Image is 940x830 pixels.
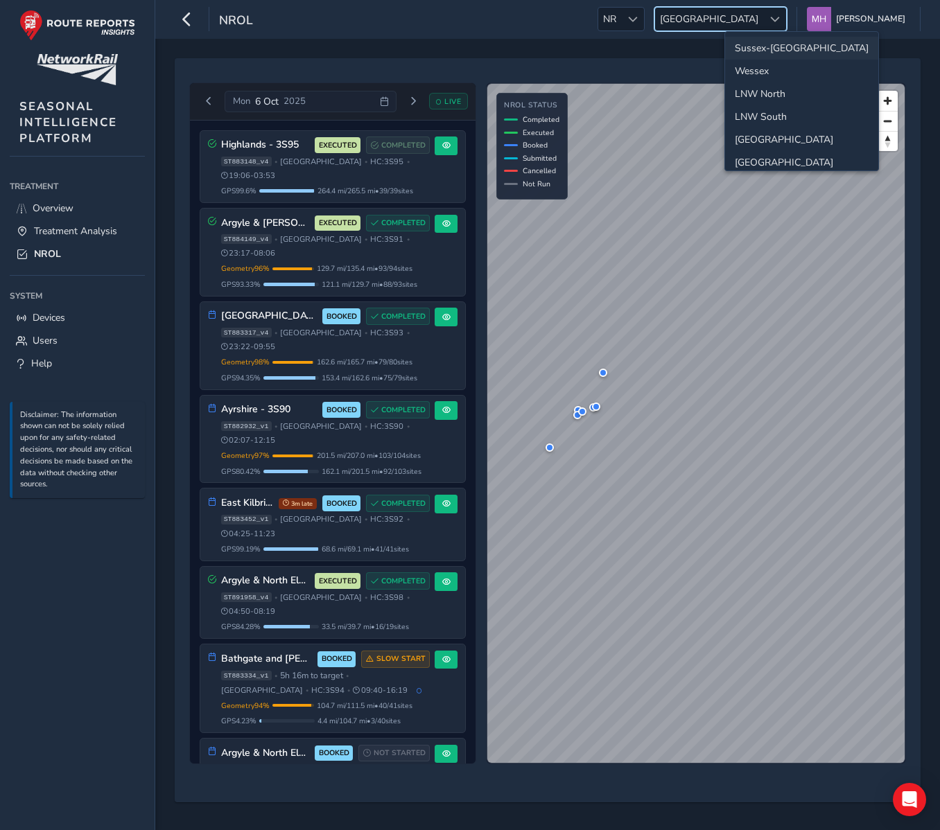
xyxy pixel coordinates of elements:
span: GPS 93.33 % [221,279,261,290]
span: 121.1 mi / 129.7 mi • 88 / 93 sites [322,279,417,290]
span: Treatment Analysis [34,224,117,238]
li: LNW South [725,105,878,128]
span: • [407,158,410,166]
span: Geometry 94 % [221,700,270,711]
span: • [347,687,350,694]
span: GPS 80.42 % [221,466,261,477]
span: 33.5 mi / 39.7 mi • 16 / 19 sites [322,621,409,632]
span: 23:17 - 08:06 [221,248,276,258]
span: EXECUTED [319,218,357,229]
span: ST882932_v1 [221,421,272,431]
span: • [407,329,410,337]
span: • [275,515,277,523]
a: Overview [10,197,145,220]
span: HC: 3S92 [370,514,403,524]
span: 129.7 mi / 135.4 mi • 93 / 94 sites [317,263,412,274]
span: ST891958_v4 [221,592,272,602]
span: • [306,687,308,694]
span: NROL [34,247,61,261]
span: GPS 94.35 % [221,373,261,383]
span: Completed [523,114,559,125]
span: COMPLETED [381,218,426,229]
span: Overview [33,202,73,215]
span: 04:50 - 08:19 [221,606,276,617]
span: HC: 3S91 [370,234,403,245]
span: COMPLETED [381,576,426,587]
span: 19:06 - 03:53 [221,170,276,181]
h3: East Kilbride and [GEOGRAPHIC_DATA] [221,497,275,509]
span: GPS 99.6 % [221,186,256,196]
h3: Argyle & North Electrics - 3S91 PM [221,748,311,759]
a: NROL [10,242,145,265]
span: LIVE [444,96,461,107]
span: [GEOGRAPHIC_DATA] [280,157,362,167]
h3: Ayrshire - 3S90 [221,404,318,416]
span: EXECUTED [319,576,357,587]
span: GPS 99.19 % [221,544,261,554]
span: Help [31,357,52,370]
span: [GEOGRAPHIC_DATA] [280,421,362,432]
span: HC: 3S94 [311,685,345,696]
span: 23:22 - 09:55 [221,342,276,352]
button: Previous day [198,93,220,110]
span: GPS 4.23 % [221,716,256,726]
button: Reset bearing to north [878,131,898,151]
span: • [365,158,367,166]
div: Open Intercom Messenger [893,783,926,816]
button: Next day [401,93,424,110]
span: Mon [233,95,250,107]
span: ST883148_v4 [221,157,272,166]
span: Booked [523,140,548,150]
canvas: Map [487,84,905,763]
a: Users [10,329,145,352]
span: 3m late [279,498,317,509]
span: • [365,329,367,337]
span: • [275,329,277,337]
img: diamond-layout [807,7,831,31]
span: • [407,515,410,523]
span: EXECUTED [319,140,357,151]
div: Treatment [10,176,145,197]
span: [GEOGRAPHIC_DATA] [655,8,763,30]
span: ST883452_v1 [221,515,272,524]
span: • [407,594,410,601]
span: 264.4 mi / 265.5 mi • 39 / 39 sites [317,186,413,196]
span: SLOW START [376,653,426,664]
span: • [365,515,367,523]
span: 162.6 mi / 165.7 mi • 79 / 80 sites [317,357,412,367]
span: • [365,423,367,430]
a: Treatment Analysis [10,220,145,242]
span: [GEOGRAPHIC_DATA] [280,514,362,524]
span: 09:40 - 16:19 [353,685,408,696]
span: [PERSON_NAME] [836,7,905,31]
span: • [275,594,277,601]
span: BOOKED [322,653,352,664]
span: BOOKED [327,405,357,416]
li: Sussex-Kent [725,37,878,60]
button: Zoom in [878,91,898,111]
span: 162.1 mi / 201.5 mi • 92 / 103 sites [322,466,421,477]
span: [GEOGRAPHIC_DATA] [280,592,362,603]
span: Users [33,334,58,347]
li: LNW North [725,82,878,105]
span: HC: 3S93 [370,328,403,338]
span: ST883334_v1 [221,671,272,680]
span: 02:07 - 12:15 [221,435,276,445]
button: Zoom out [878,111,898,131]
a: Help [10,352,145,375]
span: 6 Oct [255,95,279,108]
span: BOOKED [327,498,357,509]
span: GPS 84.28 % [221,621,261,632]
span: Cancelled [523,166,556,176]
span: BOOKED [319,748,349,759]
span: Not Run [523,179,550,189]
span: COMPLETED [381,498,426,509]
p: Disclaimer: The information shown can not be solely relied upon for any safety-related decisions,... [20,409,138,491]
span: Geometry 97 % [221,450,270,461]
div: System [10,285,145,306]
li: North and East [725,128,878,151]
span: NROL [219,12,253,31]
span: NR [598,8,621,30]
button: [PERSON_NAME] [807,7,910,31]
span: • [275,158,277,166]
